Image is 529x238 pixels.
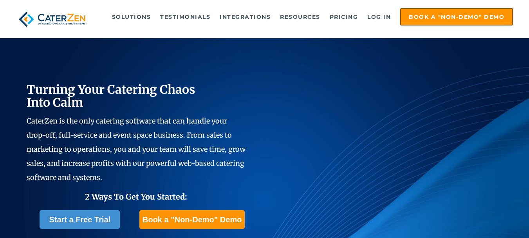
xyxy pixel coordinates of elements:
a: Book a "Non-Demo" Demo [139,210,245,229]
span: 2 Ways To Get You Started: [85,192,187,202]
a: Solutions [108,9,155,25]
div: Navigation Menu [101,8,513,25]
span: Turning Your Catering Chaos Into Calm [27,82,195,110]
a: Testimonials [156,9,214,25]
img: caterzen [16,8,88,30]
a: Integrations [216,9,274,25]
a: Start a Free Trial [40,210,120,229]
a: Book a "Non-Demo" Demo [400,8,513,25]
a: Pricing [326,9,362,25]
a: Resources [276,9,324,25]
span: CaterZen is the only catering software that can handle your drop-off, full-service and event spac... [27,116,246,182]
a: Log in [363,9,395,25]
